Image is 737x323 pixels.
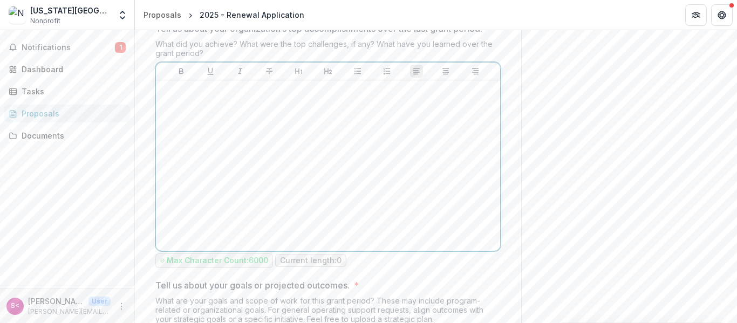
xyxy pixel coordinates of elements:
span: 1 [115,42,126,53]
a: Proposals [4,105,130,122]
button: More [115,300,128,313]
div: [US_STATE][GEOGRAPHIC_DATA] on Law and Poverty Inc [30,5,111,16]
img: New Mexico Center on Law and Poverty Inc [9,6,26,24]
div: Proposals [144,9,181,20]
button: Underline [204,65,217,78]
a: Documents [4,127,130,145]
button: Bold [175,65,188,78]
button: Ordered List [380,65,393,78]
button: Align Left [410,65,423,78]
button: Partners [685,4,707,26]
div: Proposals [22,108,121,119]
span: Nonprofit [30,16,60,26]
div: Tasks [22,86,121,97]
p: User [88,297,111,306]
button: Get Help [711,4,733,26]
p: Max Character Count: 6000 [167,256,268,265]
div: Dashboard [22,64,121,75]
button: Notifications1 [4,39,130,56]
nav: breadcrumb [139,7,309,23]
a: Proposals [139,7,186,23]
p: Current length: 0 [280,256,342,265]
button: Italicize [234,65,247,78]
p: [PERSON_NAME][EMAIL_ADDRESS][DOMAIN_NAME] [28,307,111,317]
button: Open entity switcher [115,4,130,26]
div: 2025 - Renewal Application [200,9,304,20]
a: Tasks [4,83,130,100]
div: Documents [22,130,121,141]
button: Bullet List [351,65,364,78]
p: [PERSON_NAME] <[PERSON_NAME][EMAIL_ADDRESS][DOMAIN_NAME]> [28,295,84,307]
button: Heading 1 [292,65,305,78]
button: Align Center [439,65,452,78]
span: Notifications [22,43,115,52]
button: Align Right [469,65,482,78]
button: Strike [263,65,276,78]
a: Dashboard [4,60,130,78]
p: Tell us about your goals or projected outcomes. [155,279,350,292]
div: Stacey Leaman <stacey@nmpovertylaw.org> [11,303,19,310]
div: What did you achieve? What were the top challenges, if any? What have you learned over the grant ... [155,39,501,62]
button: Heading 2 [322,65,335,78]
